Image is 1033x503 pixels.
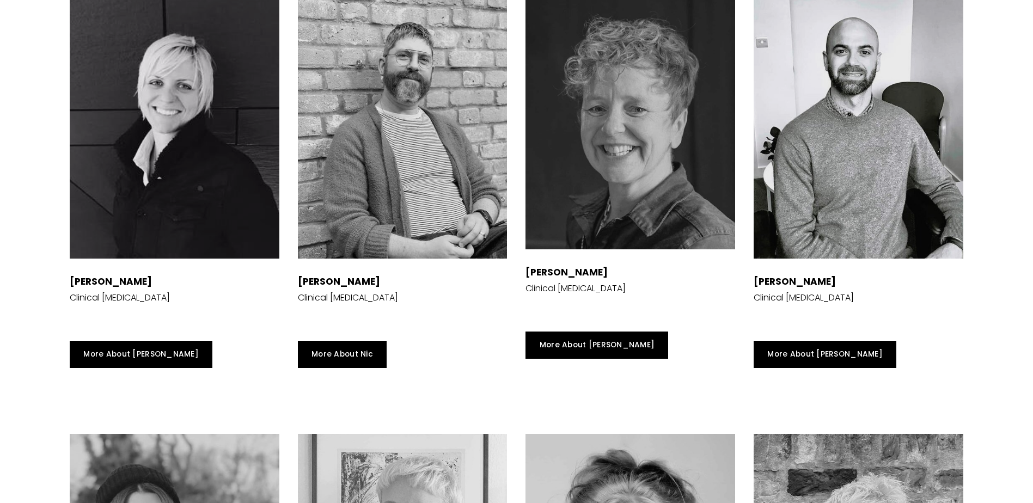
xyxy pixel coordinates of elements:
a: More About [PERSON_NAME] [525,332,668,359]
a: More About [PERSON_NAME] [70,341,212,368]
p: Clinical [MEDICAL_DATA] [70,291,170,304]
a: More About Nic [298,341,387,368]
a: More About [PERSON_NAME] [754,341,896,368]
p: Clinical [MEDICAL_DATA] [298,291,398,304]
p: Clinical [MEDICAL_DATA] [525,282,626,295]
strong: [PERSON_NAME] [298,275,380,288]
strong: [PERSON_NAME] [525,266,608,279]
strong: [PERSON_NAME] [754,275,836,288]
strong: [PERSON_NAME] [70,275,152,288]
p: Clinical [MEDICAL_DATA] [754,291,854,304]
